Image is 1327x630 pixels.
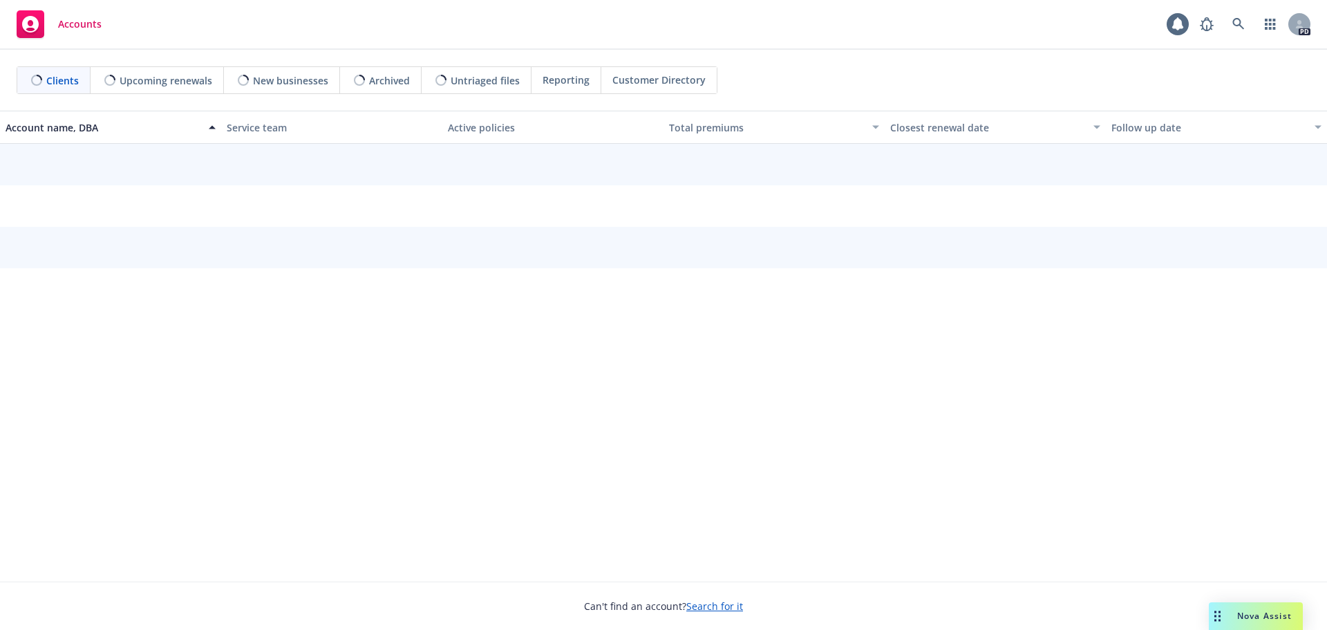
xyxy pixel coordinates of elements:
[227,120,437,135] div: Service team
[120,73,212,88] span: Upcoming renewals
[253,73,328,88] span: New businesses
[1237,610,1292,622] span: Nova Assist
[448,120,658,135] div: Active policies
[1225,10,1252,38] a: Search
[6,120,200,135] div: Account name, DBA
[11,5,107,44] a: Accounts
[1257,10,1284,38] a: Switch app
[612,73,706,87] span: Customer Directory
[885,111,1106,144] button: Closest renewal date
[221,111,442,144] button: Service team
[451,73,520,88] span: Untriaged files
[1193,10,1221,38] a: Report a Bug
[58,19,102,30] span: Accounts
[890,120,1085,135] div: Closest renewal date
[1111,120,1306,135] div: Follow up date
[1209,602,1226,630] div: Drag to move
[442,111,663,144] button: Active policies
[543,73,590,87] span: Reporting
[46,73,79,88] span: Clients
[584,599,743,613] span: Can't find an account?
[1106,111,1327,144] button: Follow up date
[369,73,410,88] span: Archived
[669,120,864,135] div: Total premiums
[686,600,743,613] a: Search for it
[1209,602,1303,630] button: Nova Assist
[663,111,885,144] button: Total premiums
